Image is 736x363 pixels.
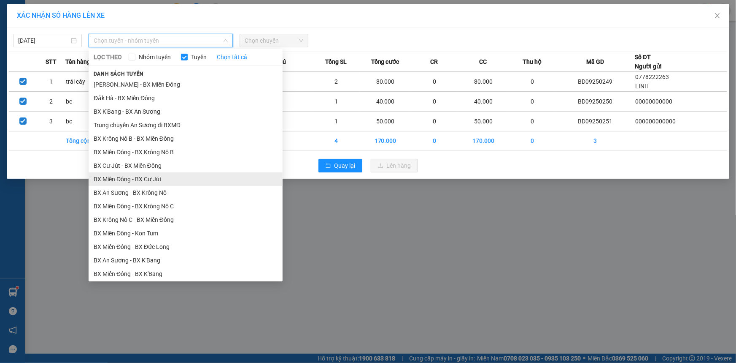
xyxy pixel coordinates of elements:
li: BX K'Bang - BX An Sương [89,105,283,118]
a: Chọn tất cả [217,52,247,62]
li: BX An Sương - BX Krông Nô [89,186,283,199]
span: Chọn tuyến - nhóm tuyến [94,34,228,47]
span: rollback [325,163,331,169]
td: 170.000 [458,131,509,150]
td: 50.000 [458,112,509,131]
span: 10:32:39 [DATE] [80,38,119,44]
li: BX Krông Nô B - BX Miền Đông [89,132,283,145]
span: Tổng cước [371,57,399,66]
td: 0 [411,131,458,150]
span: 000000000000 [635,118,676,125]
td: 40.000 [360,92,411,112]
span: Quay lại [334,161,356,170]
li: BX Miền Đông - BX Krông Nô C [89,199,283,213]
td: 170.000 [360,131,411,150]
td: BD09250249 [556,72,635,92]
span: Nhóm tuyến [135,52,174,62]
li: BX Miền Đông - Kon Tum [89,227,283,240]
td: bao [266,112,313,131]
td: 1 [313,92,360,112]
span: Danh sách tuyến [89,70,149,78]
span: close [714,12,721,19]
span: Chọn chuyến [245,34,303,47]
li: Đắk Hà - BX Miền Đông [89,91,283,105]
button: rollbackQuay lại [318,159,362,172]
img: logo [8,19,19,40]
td: 80.000 [360,72,411,92]
li: BX Krông Nô C - BX Miền Đông [89,213,283,227]
button: uploadLên hàng [371,159,418,172]
td: 3 [556,131,635,150]
span: PV Bình Dương [29,59,57,64]
span: Tuyến [188,52,210,62]
span: Nơi nhận: [65,59,78,71]
span: XÁC NHẬN SỐ HÀNG LÊN XE [17,11,105,19]
td: 0 [509,92,556,112]
span: LỌC THEO [94,52,122,62]
td: 2 [37,92,65,112]
td: bao [266,92,313,112]
input: 15/09/2025 [18,36,69,45]
td: trái cây [65,72,113,92]
td: 50.000 [360,112,411,131]
span: BD09250249 [85,32,119,38]
td: BD09250251 [556,112,635,131]
td: 2 [313,72,360,92]
span: Tên hàng [65,57,90,66]
td: 4 [313,131,360,150]
span: Mã GD [586,57,604,66]
li: BX Miền Đông - BX Đức Long [89,240,283,254]
span: Thu hộ [523,57,542,66]
td: 0 [509,131,556,150]
li: BX An Sương - BX K'Bang [89,254,283,267]
span: STT [46,57,57,66]
li: Trung chuyển An Sương đi BXMĐ [89,118,283,132]
span: Nơi gửi: [8,59,17,71]
span: down [223,38,228,43]
li: BX Miền Đông - BX K'Bang [89,267,283,281]
td: 40.000 [458,92,509,112]
span: PV Đắk Song [85,59,109,64]
span: 00000000000 [635,98,672,105]
button: Close [706,4,729,28]
td: 80.000 [458,72,509,92]
td: 0 [509,112,556,131]
li: BX Miền Đông - BX Cư Jút [89,172,283,186]
td: bc [65,112,113,131]
td: Tổng cộng [65,131,113,150]
strong: CÔNG TY TNHH [GEOGRAPHIC_DATA] 214 QL13 - P.26 - Q.BÌNH THẠNH - TP HCM 1900888606 [22,14,68,45]
td: 1 [313,112,360,131]
span: LINH [635,83,649,90]
li: [PERSON_NAME] - BX Miền Đông [89,78,283,91]
td: BD09250250 [556,92,635,112]
span: CC [479,57,487,66]
td: 1 [37,72,65,92]
span: CR [430,57,438,66]
li: BX Cư Jút - BX Miền Đông [89,159,283,172]
td: 0 [411,92,458,112]
li: BX Miền Đông - BX Krông Nô B [89,145,283,159]
div: Số ĐT Người gửi [635,52,662,71]
td: kiện [266,72,313,92]
span: Tổng SL [326,57,347,66]
strong: BIÊN NHẬN GỬI HÀNG HOÁ [29,51,98,57]
td: 0 [411,72,458,92]
td: 3 [37,112,65,131]
td: bc [65,92,113,112]
td: 0 [509,72,556,92]
span: 0778222263 [635,74,669,80]
td: 0 [411,112,458,131]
